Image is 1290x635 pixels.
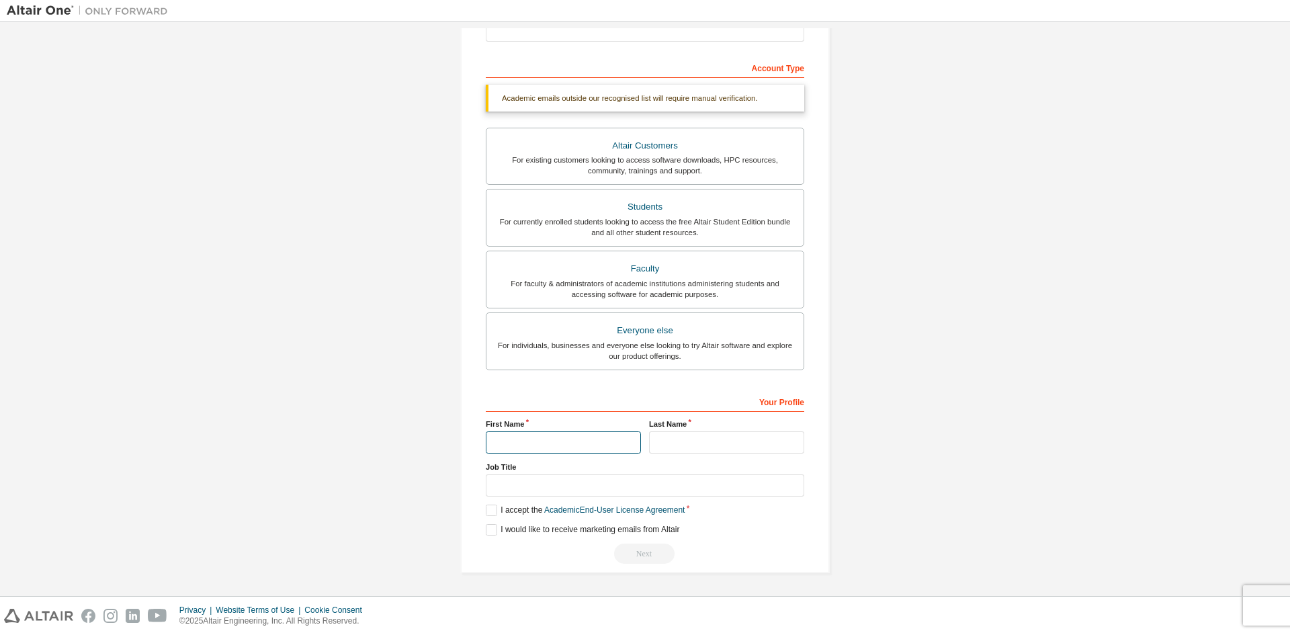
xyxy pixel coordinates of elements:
div: For existing customers looking to access software downloads, HPC resources, community, trainings ... [494,155,795,176]
div: Website Terms of Use [216,605,304,616]
div: Privacy [179,605,216,616]
img: youtube.svg [148,609,167,623]
img: facebook.svg [81,609,95,623]
div: Academic emails outside our recognised list will require manual verification. [486,85,804,112]
div: For faculty & administrators of academic institutions administering students and accessing softwa... [494,278,795,300]
img: instagram.svg [103,609,118,623]
div: Altair Customers [494,136,795,155]
div: Read and acccept EULA to continue [486,544,804,564]
p: © 2025 Altair Engineering, Inc. All Rights Reserved. [179,616,370,627]
div: Cookie Consent [304,605,370,616]
label: Last Name [649,419,804,429]
div: Everyone else [494,321,795,340]
a: Academic End-User License Agreement [544,505,685,515]
label: I accept the [486,505,685,516]
div: Students [494,198,795,216]
label: Job Title [486,462,804,472]
div: For individuals, businesses and everyone else looking to try Altair software and explore our prod... [494,340,795,362]
label: First Name [486,419,641,429]
div: Your Profile [486,390,804,412]
img: altair_logo.svg [4,609,73,623]
img: linkedin.svg [126,609,140,623]
div: For currently enrolled students looking to access the free Altair Student Edition bundle and all ... [494,216,795,238]
label: I would like to receive marketing emails from Altair [486,524,679,536]
img: Altair One [7,4,175,17]
div: Faculty [494,259,795,278]
div: Account Type [486,56,804,78]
